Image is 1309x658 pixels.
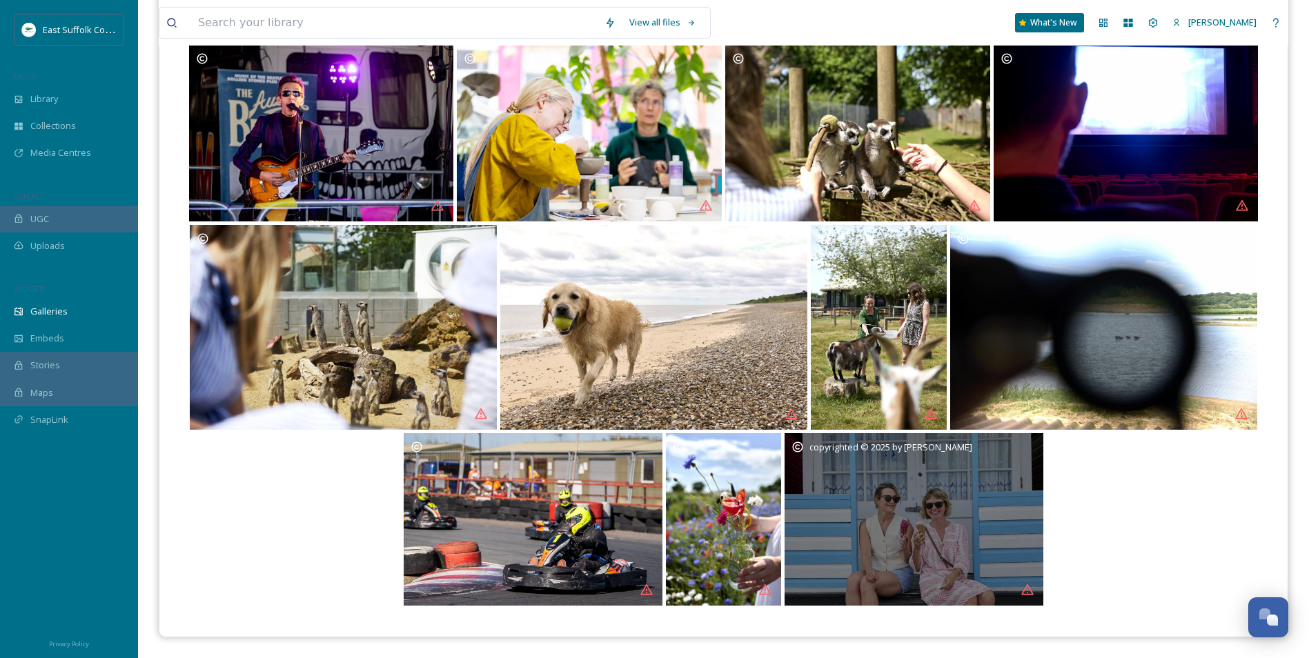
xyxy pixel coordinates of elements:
img: ESC%20Logo.png [22,23,36,37]
span: East Suffolk Council [43,23,124,36]
a: GoKarting at Ellough Racetrack near Beccles! 🏁 [402,431,665,607]
span: copyrighted © 2025 by [PERSON_NAME] [809,441,972,453]
span: Media Centres [30,146,91,159]
span: Galleries [30,305,68,318]
span: Privacy Policy [49,639,89,648]
a: View all files [622,9,703,36]
span: SnapLink [30,413,68,426]
a: Privacy Policy [49,635,89,651]
a: copyrighted © 2025 by [PERSON_NAME] [783,431,1045,607]
a: [PERSON_NAME] [1165,9,1263,36]
span: Stories [30,359,60,372]
a: What's New [1015,13,1084,32]
span: Collections [30,119,76,132]
span: [PERSON_NAME] [1188,16,1257,28]
span: Library [30,92,58,106]
span: UGC [30,212,49,226]
button: Open Chat [1248,597,1288,637]
input: Search your library [191,8,598,38]
span: MEDIA [14,71,38,81]
span: WIDGETS [14,283,46,294]
span: Embeds [30,332,64,345]
span: Maps [30,386,53,399]
span: COLLECT [14,191,43,201]
span: Uploads [30,239,65,252]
